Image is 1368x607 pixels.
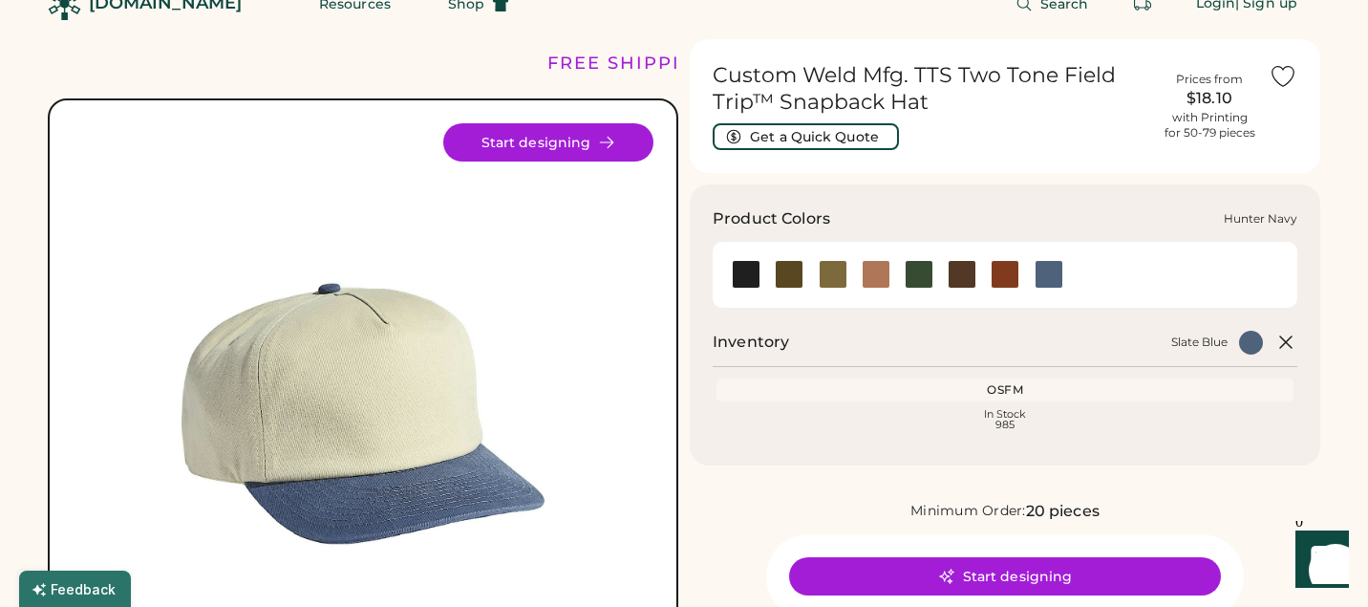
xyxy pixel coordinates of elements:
[1176,72,1243,87] div: Prices from
[720,409,1290,430] div: In Stock 985
[1224,211,1297,227] div: Hunter Navy
[1277,521,1359,603] iframe: Front Chat
[713,62,1150,116] h1: Custom Weld Mfg. TTS Two Tone Field Trip™ Snapback Hat
[713,123,899,150] button: Get a Quick Quote
[789,557,1221,596] button: Start designing
[720,382,1290,398] div: OSFM
[910,502,1026,521] div: Minimum Order:
[443,123,653,162] button: Start designing
[1162,87,1257,110] div: $18.10
[713,207,830,230] h3: Product Colors
[1171,335,1228,350] div: Slate Blue
[547,51,712,76] div: FREE SHIPPING
[1026,500,1100,523] div: 20 pieces
[1165,110,1255,141] div: with Printing for 50-79 pieces
[713,331,789,354] h2: Inventory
